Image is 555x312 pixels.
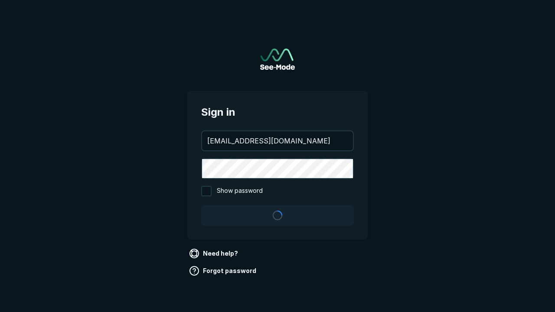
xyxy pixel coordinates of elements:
span: Sign in [201,104,354,120]
span: Show password [217,186,263,196]
a: Need help? [187,247,242,260]
a: Go to sign in [260,49,295,70]
input: your@email.com [202,131,353,150]
a: Forgot password [187,264,260,278]
img: See-Mode Logo [260,49,295,70]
